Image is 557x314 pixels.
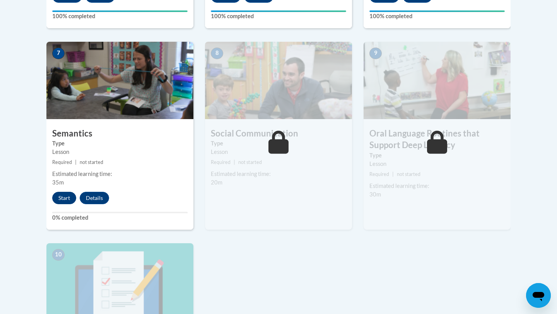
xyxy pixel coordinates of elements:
div: Estimated learning time: [52,170,188,178]
span: not started [80,159,103,165]
div: Estimated learning time: [369,182,505,190]
iframe: Button to launch messaging window [526,283,551,308]
span: Required [52,159,72,165]
span: Required [369,171,389,177]
label: 100% completed [52,12,188,20]
label: 100% completed [369,12,505,20]
h3: Social Communication [205,128,352,140]
img: Course Image [46,42,193,119]
div: Estimated learning time: [211,170,346,178]
span: 30m [369,191,381,198]
img: Course Image [205,42,352,119]
label: Type [211,139,346,148]
div: Lesson [52,148,188,156]
span: | [234,159,235,165]
span: 7 [52,48,65,59]
span: 35m [52,179,64,186]
span: | [75,159,77,165]
span: 20m [211,179,222,186]
span: 9 [369,48,382,59]
button: Start [52,192,76,204]
label: Type [52,139,188,148]
img: Course Image [364,42,511,119]
span: | [392,171,394,177]
h3: Semantics [46,128,193,140]
span: Required [211,159,231,165]
div: Your progress [211,10,346,12]
div: Your progress [369,10,505,12]
div: Lesson [211,148,346,156]
div: Lesson [369,160,505,168]
span: 10 [52,249,65,261]
h3: Oral Language Routines that Support Deep Literacy [364,128,511,152]
button: Details [80,192,109,204]
label: Type [369,151,505,160]
span: not started [238,159,262,165]
span: 8 [211,48,223,59]
label: 0% completed [52,213,188,222]
span: not started [397,171,420,177]
label: 100% completed [211,12,346,20]
div: Your progress [52,10,188,12]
